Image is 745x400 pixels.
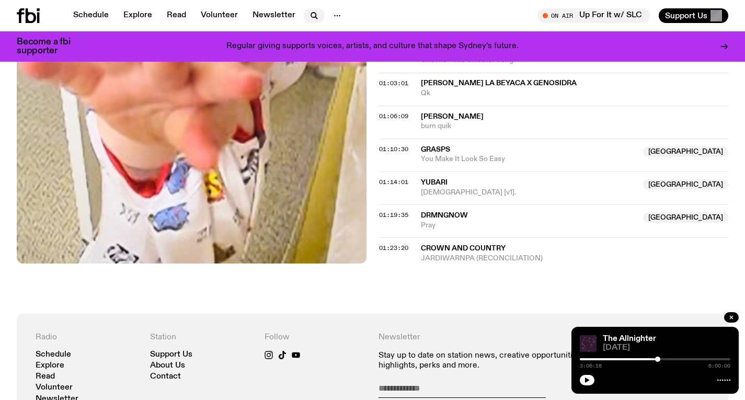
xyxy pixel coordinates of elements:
span: 01:10:30 [379,145,408,153]
button: On AirUp For It w/ SLC [537,8,650,23]
span: [PERSON_NAME] [421,113,484,120]
span: burn quik [421,121,729,131]
span: [DATE] [603,344,730,352]
a: Newsletter [246,8,302,23]
span: [PERSON_NAME] La Beyaca x Genosidra [421,79,577,87]
span: yubari [421,179,448,186]
span: [GEOGRAPHIC_DATA] [643,146,728,157]
h4: Radio [36,333,137,342]
h4: Follow [265,333,366,342]
span: Qk [421,88,729,98]
span: 01:03:01 [379,79,408,87]
span: DRMNGNOW [421,212,468,219]
span: JARDIWARNPA (RECONCILIATION) [421,254,729,264]
span: 01:23:20 [379,244,408,252]
span: Pray [421,221,637,231]
a: About Us [150,362,185,370]
a: Contact [150,373,181,381]
a: Explore [36,362,64,370]
span: [DEMOGRAPHIC_DATA] [v1]. [421,188,637,198]
span: 6:00:00 [708,363,730,369]
a: Read [36,373,55,381]
a: The Allnighter [603,335,656,343]
span: 01:14:01 [379,178,408,186]
a: Explore [117,8,158,23]
a: Volunteer [194,8,244,23]
a: Schedule [67,8,115,23]
a: Schedule [36,351,71,359]
a: Volunteer [36,384,73,392]
h4: Newsletter [379,333,595,342]
p: Stay up to date on station news, creative opportunities, highlights, perks and more. [379,351,595,371]
a: Support Us [150,351,192,359]
span: [GEOGRAPHIC_DATA] [643,179,728,190]
button: Support Us [659,8,728,23]
span: [GEOGRAPHIC_DATA] [643,212,728,223]
span: Grasps [421,146,450,153]
p: Regular giving supports voices, artists, and culture that shape Sydney’s future. [226,42,519,51]
span: 01:06:09 [379,112,408,120]
span: 3:06:16 [580,363,602,369]
span: Support Us [665,11,707,20]
span: Crown and Country [421,245,506,252]
a: Read [161,8,192,23]
h3: Become a fbi supporter [17,38,84,55]
h4: Station [150,333,252,342]
span: 01:19:35 [379,211,408,219]
span: You Make It Look So Easy [421,154,637,164]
